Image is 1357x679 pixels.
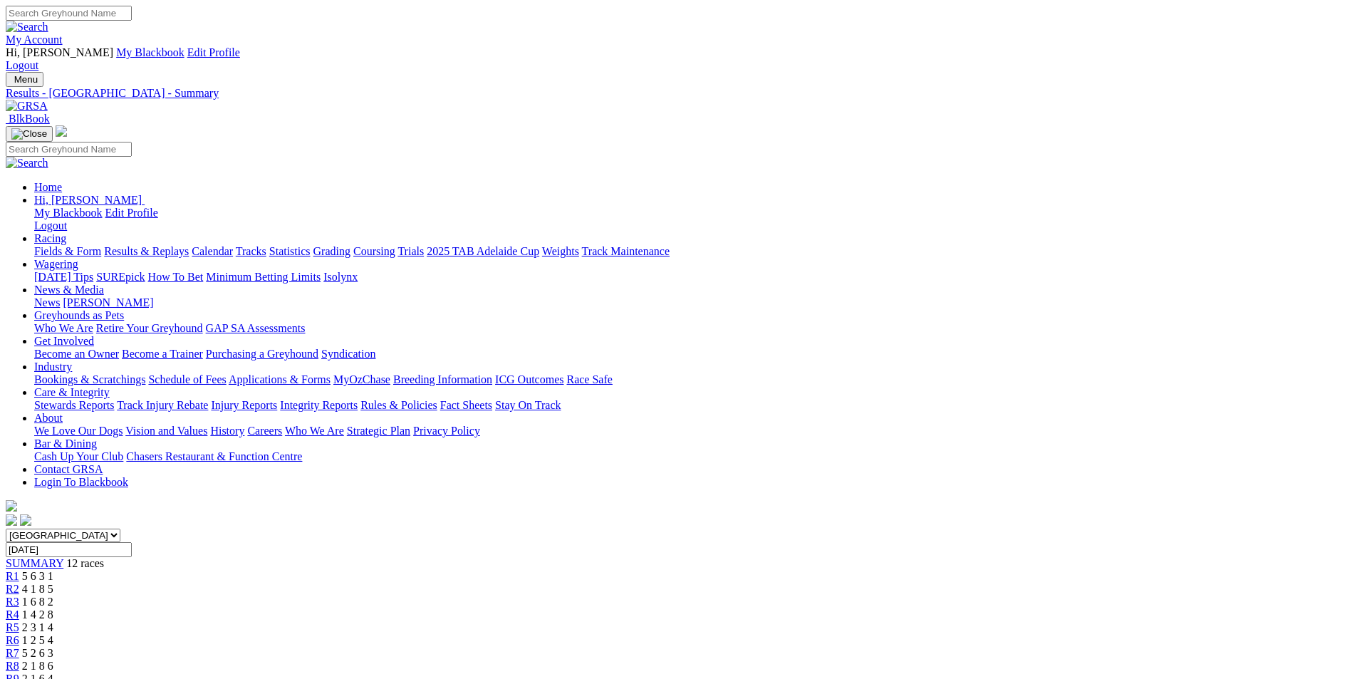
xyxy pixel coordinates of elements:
a: News & Media [34,284,104,296]
a: News [34,296,60,309]
a: Trials [397,245,424,257]
input: Search [6,142,132,157]
a: Strategic Plan [347,425,410,437]
a: Integrity Reports [280,399,358,411]
a: SUMMARY [6,557,63,569]
a: Who We Are [34,322,93,334]
a: Results - [GEOGRAPHIC_DATA] - Summary [6,87,1351,100]
div: About [34,425,1351,437]
a: Home [34,181,62,193]
a: Wagering [34,258,78,270]
img: Search [6,21,48,33]
a: R1 [6,570,19,582]
input: Search [6,6,132,21]
a: Track Maintenance [582,245,670,257]
span: 1 2 5 4 [22,634,53,646]
a: Statistics [269,245,311,257]
a: Coursing [353,245,395,257]
a: SUREpick [96,271,145,283]
a: Track Injury Rebate [117,399,208,411]
a: Logout [34,219,67,232]
div: Greyhounds as Pets [34,322,1351,335]
a: Cash Up Your Club [34,450,123,462]
a: R3 [6,596,19,608]
a: Get Involved [34,335,94,347]
a: R2 [6,583,19,595]
a: Bar & Dining [34,437,97,450]
img: Close [11,128,47,140]
a: Login To Blackbook [34,476,128,488]
span: 5 2 6 3 [22,647,53,659]
span: Hi, [PERSON_NAME] [34,194,142,206]
a: R7 [6,647,19,659]
span: R8 [6,660,19,672]
a: Become an Owner [34,348,119,360]
a: We Love Our Dogs [34,425,123,437]
a: Logout [6,59,38,71]
a: Fields & Form [34,245,101,257]
a: Industry [34,361,72,373]
a: Rules & Policies [360,399,437,411]
div: Wagering [34,271,1351,284]
span: Hi, [PERSON_NAME] [6,46,113,58]
span: 4 1 8 5 [22,583,53,595]
img: twitter.svg [20,514,31,526]
a: Race Safe [566,373,612,385]
a: Weights [542,245,579,257]
a: Retire Your Greyhound [96,322,203,334]
a: Calendar [192,245,233,257]
a: Purchasing a Greyhound [206,348,318,360]
a: [DATE] Tips [34,271,93,283]
div: Industry [34,373,1351,386]
input: Select date [6,542,132,557]
a: Who We Are [285,425,344,437]
div: Care & Integrity [34,399,1351,412]
span: 12 races [66,557,104,569]
img: logo-grsa-white.png [56,125,67,137]
span: 1 4 2 8 [22,608,53,621]
div: Racing [34,245,1351,258]
a: Greyhounds as Pets [34,309,124,321]
a: Contact GRSA [34,463,103,475]
a: GAP SA Assessments [206,322,306,334]
a: Hi, [PERSON_NAME] [34,194,145,206]
a: History [210,425,244,437]
a: My Account [6,33,63,46]
a: R5 [6,621,19,633]
a: Isolynx [323,271,358,283]
div: My Account [6,46,1351,72]
a: Chasers Restaurant & Function Centre [126,450,302,462]
a: [PERSON_NAME] [63,296,153,309]
img: GRSA [6,100,48,113]
a: Stewards Reports [34,399,114,411]
div: News & Media [34,296,1351,309]
a: Breeding Information [393,373,492,385]
a: Minimum Betting Limits [206,271,321,283]
a: Careers [247,425,282,437]
span: R6 [6,634,19,646]
a: Syndication [321,348,375,360]
a: R4 [6,608,19,621]
a: Edit Profile [105,207,158,219]
div: Bar & Dining [34,450,1351,463]
div: Get Involved [34,348,1351,361]
a: My Blackbook [116,46,184,58]
a: MyOzChase [333,373,390,385]
a: Grading [313,245,350,257]
a: Become a Trainer [122,348,203,360]
img: logo-grsa-white.png [6,500,17,512]
a: Care & Integrity [34,386,110,398]
img: facebook.svg [6,514,17,526]
span: 5 6 3 1 [22,570,53,582]
a: Edit Profile [187,46,240,58]
a: Vision and Values [125,425,207,437]
button: Toggle navigation [6,72,43,87]
a: 2025 TAB Adelaide Cup [427,245,539,257]
a: Stay On Track [495,399,561,411]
